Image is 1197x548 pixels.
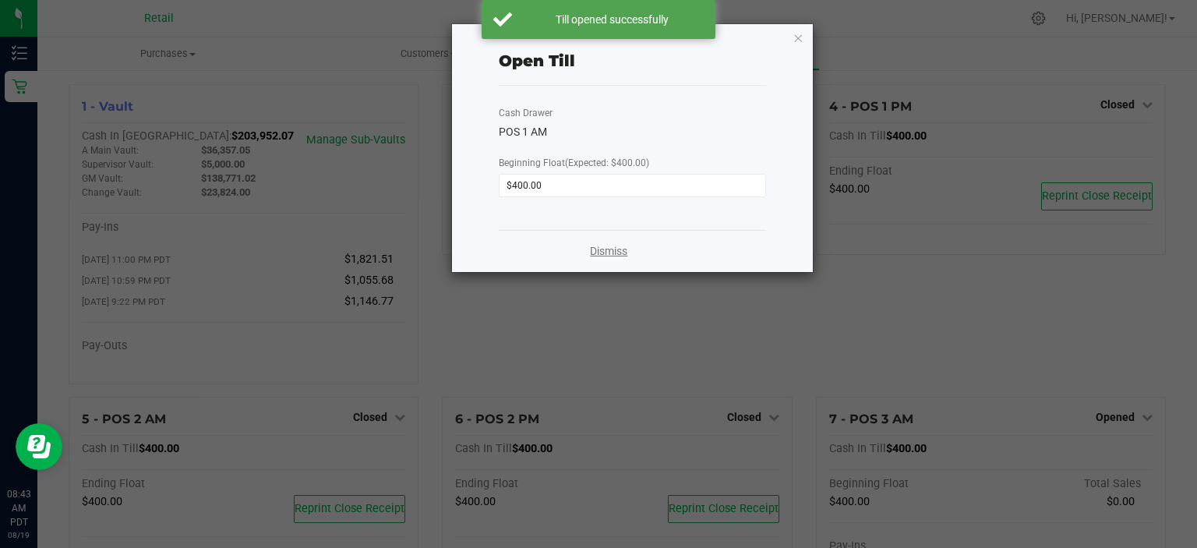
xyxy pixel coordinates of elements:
[565,157,649,168] span: (Expected: $400.00)
[499,124,766,140] div: POS 1 AM
[590,243,627,260] a: Dismiss
[16,423,62,470] iframe: Resource center
[499,106,553,120] label: Cash Drawer
[499,49,575,72] div: Open Till
[499,157,649,168] span: Beginning Float
[521,12,704,27] div: Till opened successfully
